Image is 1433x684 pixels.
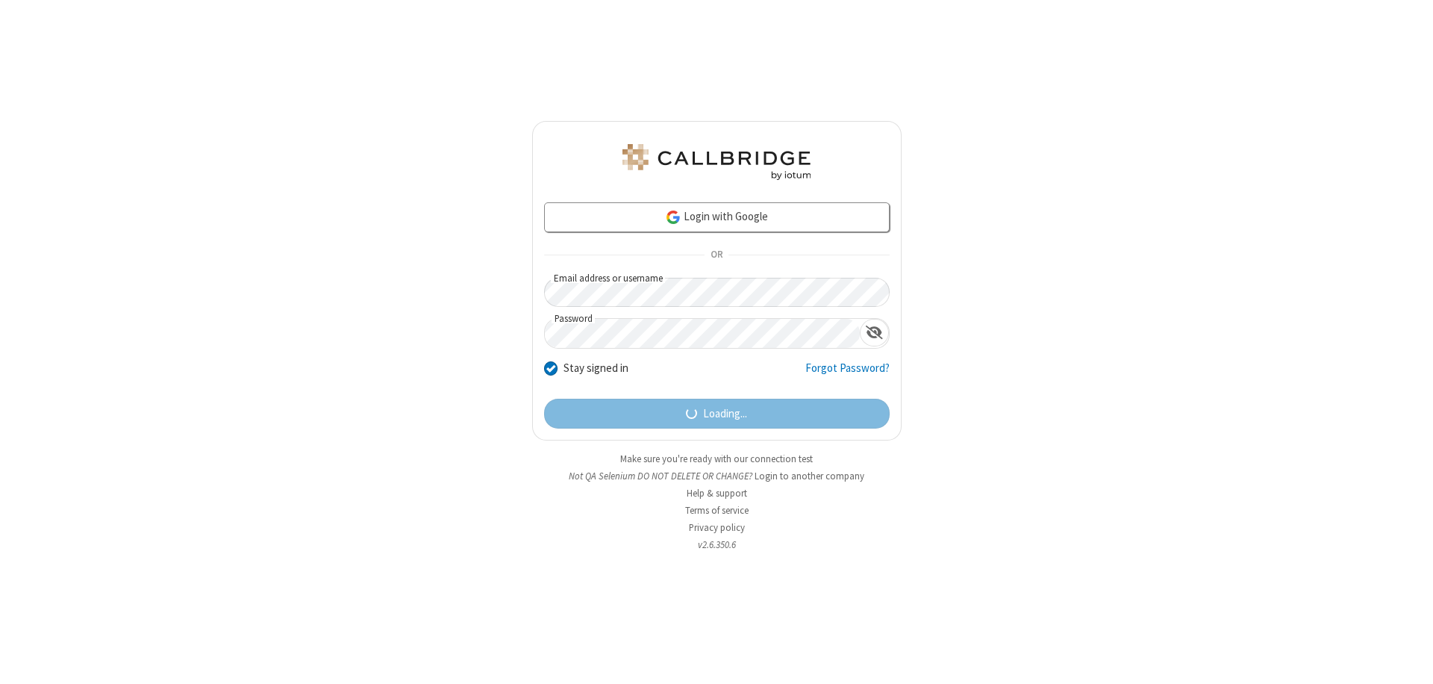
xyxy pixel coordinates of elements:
input: Email address or username [544,278,890,307]
img: google-icon.png [665,209,681,226]
li: Not QA Selenium DO NOT DELETE OR CHANGE? [532,469,902,483]
span: Loading... [703,405,747,423]
a: Help & support [687,487,747,500]
a: Privacy policy [689,521,745,534]
span: OR [705,245,728,266]
a: Forgot Password? [805,360,890,388]
input: Password [545,319,860,348]
img: QA Selenium DO NOT DELETE OR CHANGE [619,144,814,180]
button: Login to another company [755,469,864,483]
div: Show password [860,319,889,346]
a: Make sure you're ready with our connection test [620,453,813,465]
iframe: Chat [1396,645,1422,674]
a: Login with Google [544,202,890,232]
li: v2.6.350.6 [532,538,902,552]
a: Terms of service [685,504,749,517]
label: Stay signed in [563,360,628,377]
button: Loading... [544,399,890,429]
